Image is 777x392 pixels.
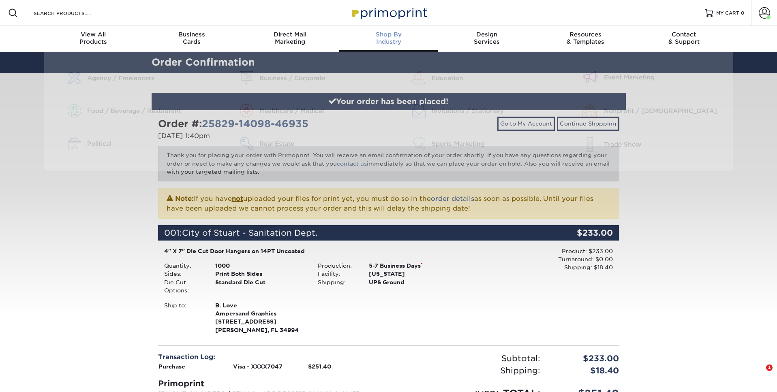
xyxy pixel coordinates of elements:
[158,352,383,362] div: Transaction Log:
[395,71,555,85] a: Education
[604,73,727,82] div: Event Marketing
[604,140,727,149] div: Trade Show
[223,137,383,150] a: Real Estate
[50,137,210,150] a: Political
[635,26,733,52] a: Contact& Support
[158,301,209,334] div: Ship to:
[33,8,112,18] input: SEARCH PRODUCTS.....
[567,71,727,83] a: Event Marketing
[215,301,306,333] strong: [PERSON_NAME], FL 34994
[233,363,283,370] strong: Visa - XXXX7047
[546,364,625,377] div: $18.40
[348,4,429,21] img: Primoprint
[142,31,241,38] span: Business
[438,31,536,45] div: Services
[741,10,745,16] span: 0
[142,26,241,52] a: BusinessCards
[87,107,210,115] div: Food / Beverage / Restaurant
[432,74,555,83] div: Education
[339,26,438,52] a: Shop ByIndustry
[241,26,339,52] a: Direct MailMarketing
[241,31,339,45] div: Marketing
[339,31,438,38] span: Shop By
[158,377,383,390] div: Primoprint
[44,31,143,38] span: View All
[87,74,210,83] div: Agency / Freelancers
[536,31,635,45] div: & Templates
[223,71,383,85] a: Business / Corporate
[749,364,769,384] iframe: Intercom live chat
[536,26,635,52] a: Resources& Templates
[44,31,143,45] div: Products
[604,107,727,115] div: Nonprofit / [DEMOGRAPHIC_DATA]
[50,71,210,85] a: Agency / Freelancers
[2,367,69,389] iframe: Google Customer Reviews
[438,31,536,38] span: Design
[308,363,331,370] strong: $251.40
[395,137,555,150] a: Sports Marketing
[87,139,210,148] div: Political
[389,364,546,377] div: Shipping:
[259,107,383,115] div: Healthcare / Medical
[567,104,727,117] a: Nonprofit / [DEMOGRAPHIC_DATA]
[438,26,536,52] a: DesignServices
[215,317,306,326] span: [STREET_ADDRESS]
[44,26,143,52] a: View AllProducts
[432,139,555,148] div: Sports Marketing
[241,31,339,38] span: Direct Mail
[635,31,733,45] div: & Support
[259,139,383,148] div: Real Estate
[259,74,383,83] div: Business / Corporate
[50,104,210,117] a: Food / Beverage / Restaurant
[158,363,185,370] strong: Purchase
[432,107,555,115] div: Invitations / Stationery
[716,10,739,17] span: MY CART
[395,104,555,117] a: Invitations / Stationery
[546,352,625,364] div: $233.00
[635,31,733,38] span: Contact
[766,364,773,371] span: 1
[223,104,383,117] a: Healthcare / Medical
[389,352,546,364] div: Subtotal:
[567,137,727,152] a: Trade Show
[536,31,635,38] span: Resources
[339,31,438,45] div: Industry
[142,31,241,45] div: Cards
